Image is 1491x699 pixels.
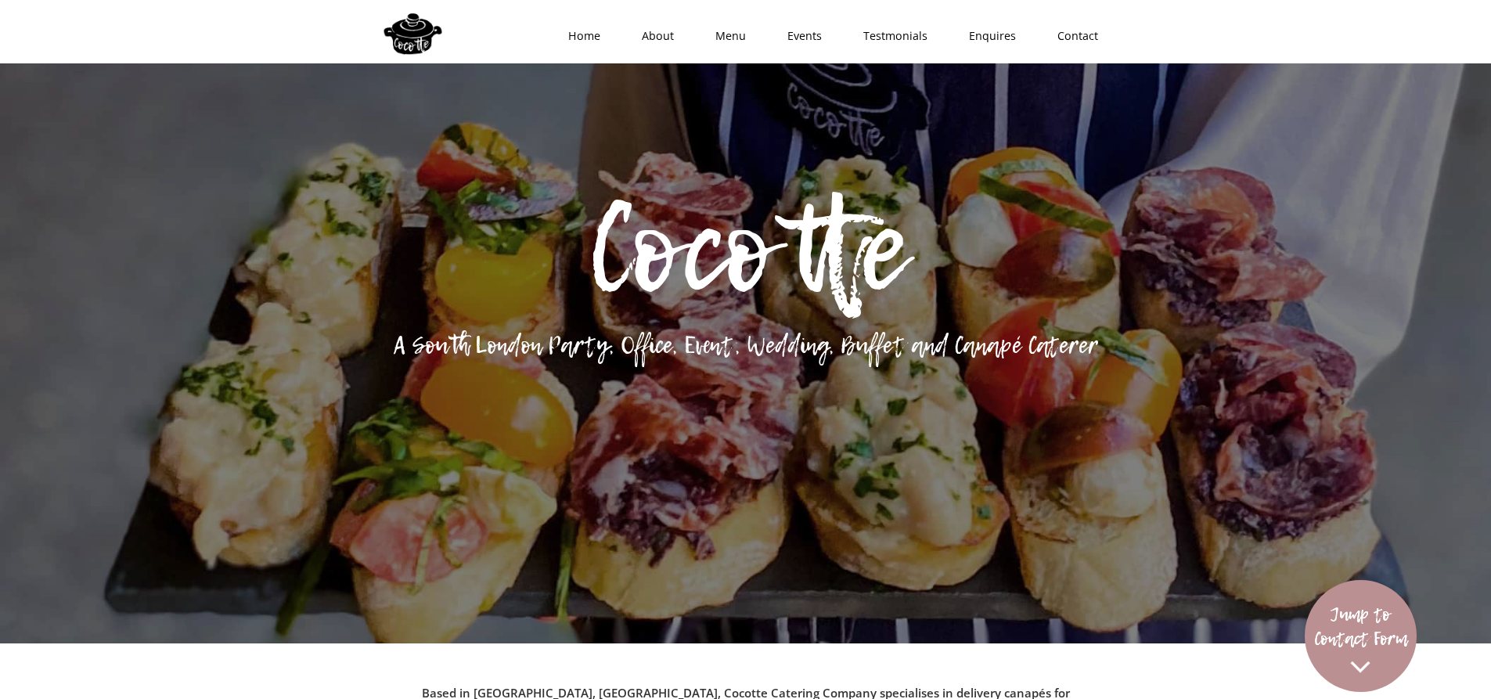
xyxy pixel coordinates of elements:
[1032,13,1114,59] a: Contact
[616,13,690,59] a: About
[762,13,837,59] a: Events
[837,13,943,59] a: Testmonials
[690,13,762,59] a: Menu
[542,13,616,59] a: Home
[943,13,1032,59] a: Enquires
